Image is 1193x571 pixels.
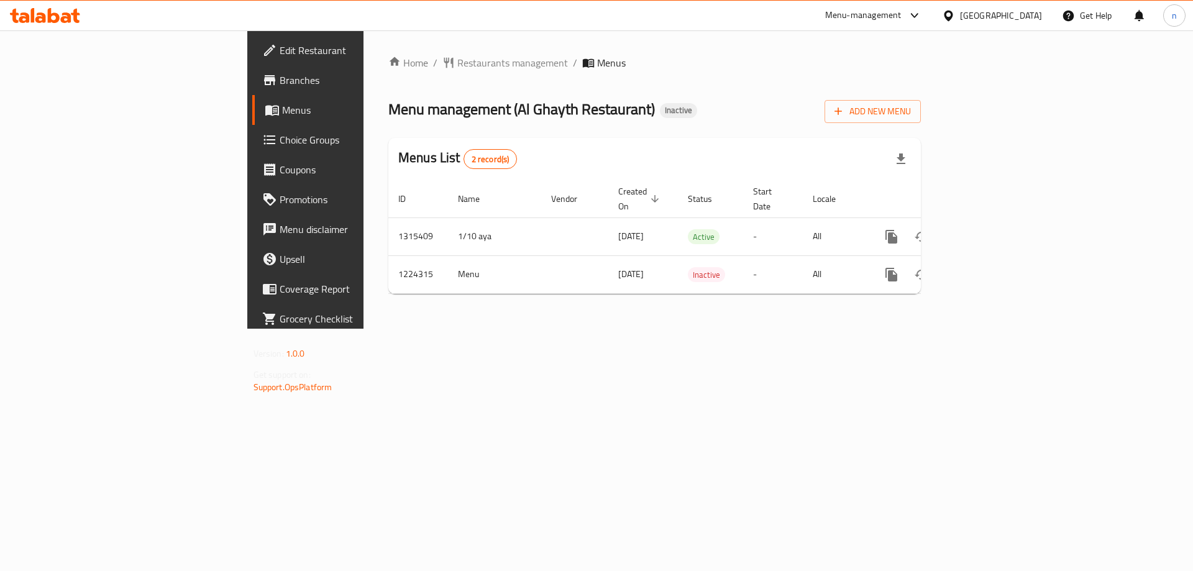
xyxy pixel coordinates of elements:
a: Promotions [252,185,447,214]
td: Menu [448,255,541,293]
a: Choice Groups [252,125,447,155]
span: [DATE] [618,228,644,244]
a: Upsell [252,244,447,274]
span: Created On [618,184,663,214]
div: Active [688,229,720,244]
a: Coupons [252,155,447,185]
span: Add New Menu [834,104,911,119]
span: Inactive [660,105,697,116]
span: Restaurants management [457,55,568,70]
span: Edit Restaurant [280,43,437,58]
span: Coverage Report [280,281,437,296]
div: Inactive [688,267,725,282]
span: Inactive [688,268,725,282]
span: Branches [280,73,437,88]
span: n [1172,9,1177,22]
span: 2 record(s) [464,153,517,165]
span: Get support on: [254,367,311,383]
span: Start Date [753,184,788,214]
span: Choice Groups [280,132,437,147]
span: Menu management ( Al Ghayth Restaurant ) [388,95,655,123]
span: Promotions [280,192,437,207]
span: Status [688,191,728,206]
table: enhanced table [388,180,1006,294]
td: 1/10 aya [448,217,541,255]
div: Inactive [660,103,697,118]
span: 1.0.0 [286,345,305,362]
a: Branches [252,65,447,95]
a: Coverage Report [252,274,447,304]
div: Menu-management [825,8,902,23]
span: Active [688,230,720,244]
td: - [743,217,803,255]
td: All [803,255,867,293]
a: Restaurants management [442,55,568,70]
span: Coupons [280,162,437,177]
a: Menu disclaimer [252,214,447,244]
button: Change Status [907,222,936,252]
div: Total records count [464,149,518,169]
span: [DATE] [618,266,644,282]
a: Grocery Checklist [252,304,447,334]
span: Menu disclaimer [280,222,437,237]
span: Grocery Checklist [280,311,437,326]
span: Version: [254,345,284,362]
span: Menus [282,103,437,117]
a: Support.OpsPlatform [254,379,332,395]
a: Menus [252,95,447,125]
button: more [877,260,907,290]
nav: breadcrumb [388,55,921,70]
li: / [573,55,577,70]
td: - [743,255,803,293]
h2: Menus List [398,148,517,169]
a: Edit Restaurant [252,35,447,65]
span: Upsell [280,252,437,267]
span: Vendor [551,191,593,206]
td: All [803,217,867,255]
span: Name [458,191,496,206]
button: Add New Menu [825,100,921,123]
div: [GEOGRAPHIC_DATA] [960,9,1042,22]
span: Menus [597,55,626,70]
button: more [877,222,907,252]
th: Actions [867,180,1006,218]
div: Export file [886,144,916,174]
span: ID [398,191,422,206]
span: Locale [813,191,852,206]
